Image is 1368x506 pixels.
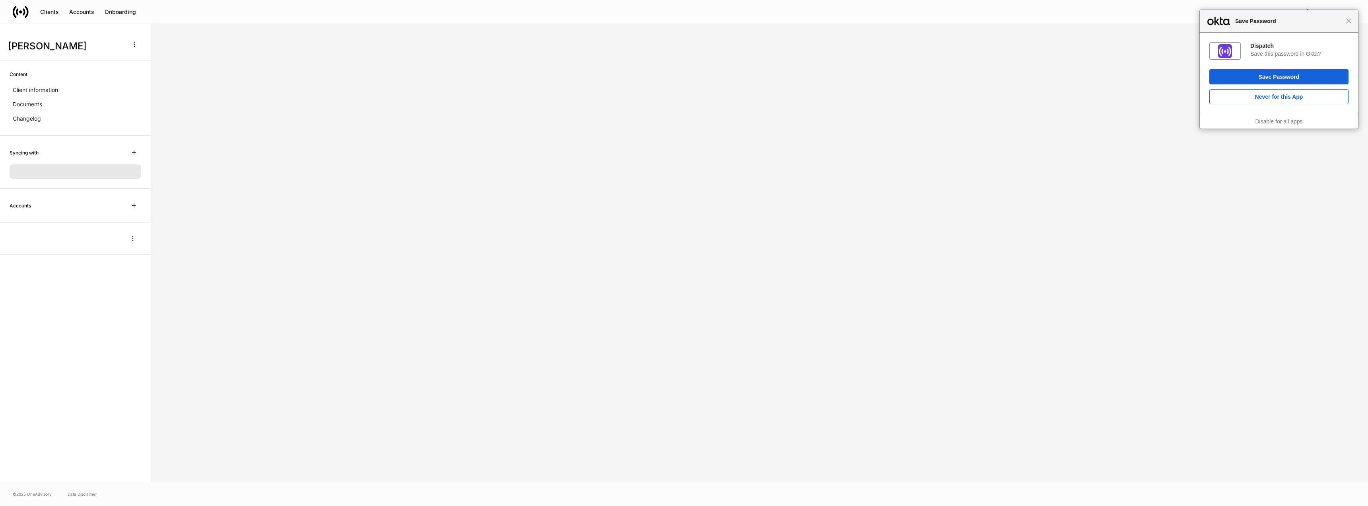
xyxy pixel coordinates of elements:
button: Never for this App [1209,89,1349,104]
a: Client information [10,83,141,97]
span: Save Password [1231,16,1346,26]
p: Documents [13,100,42,108]
p: Changelog [13,115,41,123]
span: Close [1346,18,1352,24]
div: Dispatch [1250,42,1349,49]
div: Clients [40,9,59,15]
a: Disable for all apps [1255,118,1302,125]
div: Save this password in Okta? [1250,50,1349,57]
div: Accounts [69,9,94,15]
button: Clients [35,6,64,18]
a: Data Disclaimer [68,491,97,497]
span: © 2025 OneAdvisory [13,491,52,497]
div: Onboarding [105,9,136,15]
p: Client information [13,86,58,94]
img: IoaI0QAAAAZJREFUAwDpn500DgGa8wAAAABJRU5ErkJggg== [1218,44,1232,58]
a: Documents [10,97,141,111]
button: Save Password [1209,69,1349,84]
h3: [PERSON_NAME] [8,40,123,53]
button: Onboarding [99,6,141,18]
h6: Accounts [10,202,31,209]
h6: Syncing with [10,149,39,156]
button: Accounts [64,6,99,18]
a: Changelog [10,111,141,126]
h6: Content [10,70,27,78]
